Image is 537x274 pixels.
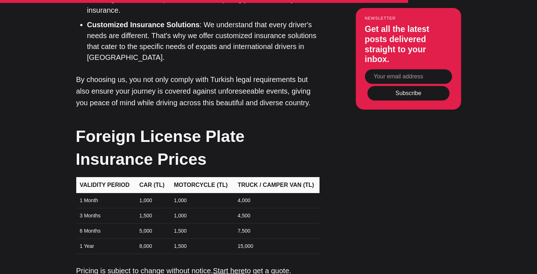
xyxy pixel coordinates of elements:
td: 4,500 [233,208,320,224]
button: Sign up now [110,50,158,65]
td: 1,500 [135,208,170,224]
td: 4,000 [233,193,320,208]
th: VALIDITY PERIOD [76,177,135,193]
strong: Customized Insurance Solutions [87,21,200,29]
td: 1,000 [170,193,233,208]
li: : We understand that every driver's needs are different. That's why we offer customized insurance... [87,19,320,63]
h1: Start the conversation [81,15,188,28]
td: 8,000 [135,239,170,254]
h2: Foreign License Plate Insurance Prices [76,125,319,171]
td: 1,500 [170,224,233,239]
button: Subscribe [367,86,449,101]
td: 1,000 [170,208,233,224]
td: 1 Year [76,239,135,254]
span: Ikamet [123,31,147,38]
th: MOTORCYCLE (TL) [170,177,233,193]
td: 3 Months [76,208,135,224]
td: 1,000 [135,193,170,208]
td: 1,500 [170,239,233,254]
td: 15,000 [233,239,320,254]
p: Become a member of to start commenting. [12,30,257,40]
td: 6 Months [76,224,135,239]
td: 1 Month [76,193,135,208]
th: CAR (TL) [135,177,170,193]
input: Your email address [365,70,452,84]
td: 5,000 [135,224,170,239]
p: By choosing us, you not only comply with Turkish legal requirements but also ensure your journey ... [76,74,320,109]
td: 7,500 [233,224,320,239]
span: Already a member? [97,70,150,78]
button: Sign in [152,70,172,78]
small: Newsletter [365,16,452,21]
h3: Get all the latest posts delivered straight to your inbox. [365,25,452,65]
th: TRUCK / CAMPER VAN (TL) [233,177,320,193]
